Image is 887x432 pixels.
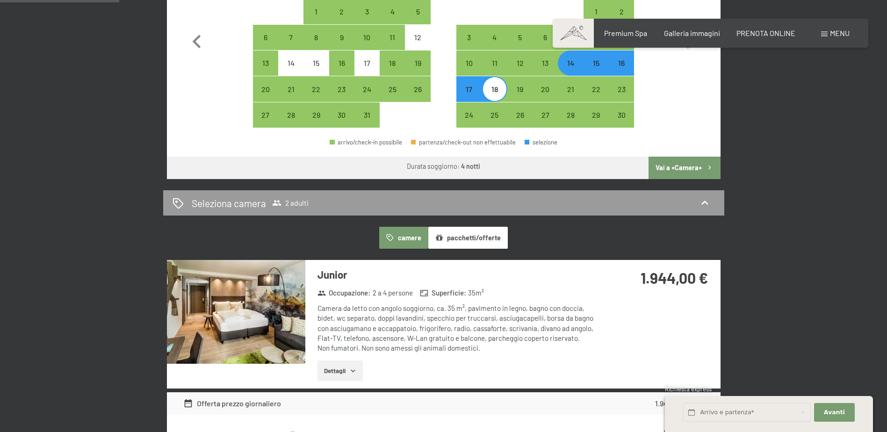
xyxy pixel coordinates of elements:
[279,34,303,57] div: 7
[559,111,582,135] div: 28
[482,76,507,101] div: arrivo/check-in possibile
[330,86,353,109] div: 23
[380,76,405,101] div: Sat Oct 25 2025
[420,288,466,298] strong: Superficie :
[254,86,277,109] div: 20
[272,198,309,208] span: 2 adulti
[456,102,482,128] div: arrivo/check-in possibile
[534,86,557,109] div: 20
[253,76,278,101] div: arrivo/check-in possibile
[482,102,507,128] div: arrivo/check-in possibile
[558,25,583,50] div: arrivo/check-in possibile
[279,86,303,109] div: 21
[610,86,633,109] div: 23
[604,29,647,37] a: Premium Spa
[584,76,609,101] div: arrivo/check-in possibile
[278,25,303,50] div: Tue Oct 07 2025
[355,34,379,57] div: 10
[609,76,634,101] div: arrivo/check-in possibile
[664,29,720,37] a: Galleria immagini
[584,76,609,101] div: Sat Nov 22 2025
[507,50,533,76] div: arrivo/check-in possibile
[278,102,303,128] div: Tue Oct 28 2025
[558,76,583,101] div: arrivo/check-in possibile
[254,59,277,83] div: 13
[456,25,482,50] div: Mon Nov 03 2025
[253,50,278,76] div: arrivo/check-in possibile
[354,102,380,128] div: arrivo/check-in possibile
[373,288,413,298] span: 2 a 4 persone
[381,86,404,109] div: 25
[406,86,429,109] div: 26
[641,269,708,287] strong: 1.944,00 €
[303,102,329,128] div: Wed Oct 29 2025
[428,227,508,248] button: pacchetti/offerte
[584,50,609,76] div: arrivo/check-in possibile
[507,76,533,101] div: Wed Nov 19 2025
[355,111,379,135] div: 31
[167,260,305,364] img: mss_renderimg.php
[457,59,481,83] div: 10
[303,50,329,76] div: Wed Oct 15 2025
[354,76,380,101] div: Fri Oct 24 2025
[584,50,609,76] div: Sat Nov 15 2025
[461,162,480,170] b: 4 notti
[278,50,303,76] div: arrivo/check-in non effettuabile
[355,59,379,83] div: 17
[329,50,354,76] div: arrivo/check-in possibile
[558,76,583,101] div: Fri Nov 21 2025
[303,76,329,101] div: arrivo/check-in possibile
[558,102,583,128] div: arrivo/check-in possibile
[304,59,328,83] div: 15
[456,76,482,101] div: arrivo/check-in possibile
[380,25,405,50] div: arrivo/check-in possibile
[558,102,583,128] div: Fri Nov 28 2025
[533,102,558,128] div: Thu Nov 27 2025
[559,59,582,83] div: 14
[609,102,634,128] div: Sun Nov 30 2025
[456,50,482,76] div: arrivo/check-in possibile
[303,25,329,50] div: Wed Oct 08 2025
[534,59,557,83] div: 13
[380,76,405,101] div: arrivo/check-in possibile
[609,76,634,101] div: Sun Nov 23 2025
[609,25,634,50] div: Sun Nov 09 2025
[665,385,712,393] span: Richiesta express
[558,50,583,76] div: Fri Nov 14 2025
[303,25,329,50] div: arrivo/check-in possibile
[584,86,608,109] div: 22
[584,25,609,50] div: Sat Nov 08 2025
[533,50,558,76] div: Thu Nov 13 2025
[304,8,328,31] div: 1
[482,102,507,128] div: Tue Nov 25 2025
[381,34,404,57] div: 11
[405,76,430,101] div: Sun Oct 26 2025
[329,102,354,128] div: Thu Oct 30 2025
[584,8,608,31] div: 1
[253,102,278,128] div: arrivo/check-in possibile
[814,403,854,422] button: Avanti
[584,25,609,50] div: arrivo/check-in possibile
[507,25,533,50] div: Wed Nov 05 2025
[483,86,506,109] div: 18
[483,111,506,135] div: 25
[533,50,558,76] div: arrivo/check-in possibile
[483,34,506,57] div: 4
[609,50,634,76] div: Sun Nov 16 2025
[253,25,278,50] div: arrivo/check-in possibile
[482,50,507,76] div: arrivo/check-in possibile
[380,25,405,50] div: Sat Oct 11 2025
[610,111,633,135] div: 30
[354,50,380,76] div: Fri Oct 17 2025
[167,392,721,415] div: Offerta prezzo giornaliero1.944,00 €
[830,29,850,37] span: Menu
[508,86,532,109] div: 19
[736,29,795,37] a: PRENOTA ONLINE
[482,25,507,50] div: arrivo/check-in possibile
[355,8,379,31] div: 3
[354,25,380,50] div: arrivo/check-in possibile
[354,102,380,128] div: Fri Oct 31 2025
[279,59,303,83] div: 14
[655,399,688,408] strong: 1.944,00 €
